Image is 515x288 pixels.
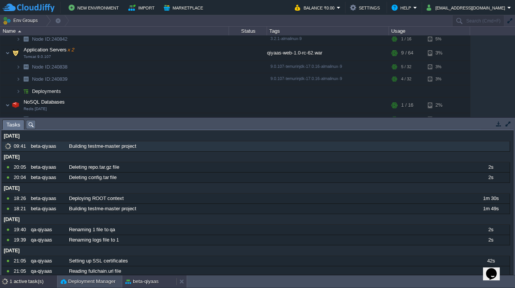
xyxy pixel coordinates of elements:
span: 240838 [31,64,69,70]
span: Renaming 1 file to qa [69,226,115,233]
a: Deployments [31,88,62,94]
div: [DATE] [2,183,510,193]
div: beta-qiyaas [29,162,66,172]
img: AMDAwAAAACH5BAEAAAAALAAAAAABAAEAAAICRAEAOw== [21,113,31,125]
span: Deleting config.tar file [69,174,117,181]
div: 21:05 [14,256,28,266]
button: Marketplace [164,3,205,12]
div: Name [1,27,229,35]
div: qa-qiyaas [29,266,66,276]
button: Import [128,3,157,12]
div: Status [229,27,267,35]
div: 09:41 [14,141,28,151]
div: 9 / 64 [401,45,413,61]
div: qa-qiyaas [29,225,66,235]
div: 5% [428,33,453,45]
span: Deploying ROOT context [69,195,124,202]
div: qa-qiyaas [29,235,66,245]
div: 1 active task(s) [10,275,57,288]
span: Application Servers [23,46,75,53]
span: 240837 [31,116,69,122]
div: 20:04 [14,173,28,182]
img: AMDAwAAAACH5BAEAAAAALAAAAAABAAEAAAICRAEAOw== [21,85,31,97]
div: 1m 49s [472,204,509,214]
button: [EMAIL_ADDRESS][DOMAIN_NAME] [427,3,507,12]
div: 5 / 32 [401,61,411,73]
div: Tags [267,27,389,35]
span: 240842 [31,36,69,42]
span: NoSQL Databases [23,99,66,105]
div: 1m 30s [472,194,509,203]
span: Building testme-master project [69,143,136,150]
span: 9.0.107-temurinjdk-17.0.16-almalinux-9 [270,64,342,69]
button: beta-qiyaas [125,278,158,285]
div: 2s [472,173,509,182]
div: qa-qiyaas [29,256,66,266]
div: 2% [428,98,453,113]
span: 3.2.1-almalinux-9 [270,36,302,41]
a: Node ID:240838 [31,64,69,70]
span: Node ID: [32,64,51,70]
span: 9.0.107-temurinjdk-17.0.16-almalinux-9 [270,76,342,81]
span: Building testme-master project [69,205,136,212]
span: Node ID: [32,76,51,82]
img: AMDAwAAAACH5BAEAAAAALAAAAAABAAEAAAICRAEAOw== [16,113,21,125]
div: 3% [428,73,453,85]
div: 2s [472,235,509,245]
div: 4 / 32 [401,73,411,85]
img: AMDAwAAAACH5BAEAAAAALAAAAAABAAEAAAICRAEAOw== [5,98,10,113]
div: 1 / 16 [401,98,413,113]
div: beta-qiyaas [29,141,66,151]
a: Node ID:240842 [31,36,69,42]
img: AMDAwAAAACH5BAEAAAAALAAAAAABAAEAAAICRAEAOw== [21,33,31,45]
div: [DATE] [2,152,510,162]
div: qiyaas-web-1.0-rc-62.war [267,45,389,61]
span: Reading fullchain.url file [69,268,121,275]
div: beta-qiyaas [29,204,66,214]
img: CloudJiffy [3,3,54,13]
span: Setting up SSL certificates [69,258,128,264]
div: 3% [428,61,453,73]
span: Node ID: [32,36,51,42]
div: beta-qiyaas [29,173,66,182]
img: AMDAwAAAACH5BAEAAAAALAAAAAABAAEAAAICRAEAOw== [16,73,21,85]
img: AMDAwAAAACH5BAEAAAAALAAAAAABAAEAAAICRAEAOw== [10,98,21,113]
button: New Environment [69,3,121,12]
div: 19:39 [14,235,28,245]
div: beta-qiyaas [29,194,66,203]
div: 1 / 16 [401,113,411,125]
div: 21:05 [14,266,28,276]
div: 2s [472,162,509,172]
span: Node ID: [32,116,51,122]
img: AMDAwAAAACH5BAEAAAAALAAAAAABAAEAAAICRAEAOw== [16,61,21,73]
span: Tomcat 9.0.107 [24,54,51,59]
button: Settings [350,3,382,12]
a: Node ID:240837 [31,116,69,122]
div: [DATE] [2,214,510,224]
a: NoSQL DatabasesRedis [DATE] [23,99,66,105]
span: Deleting repo.tar.gz file [69,164,119,171]
span: Renaming logs file to 1 [69,237,119,243]
img: AMDAwAAAACH5BAEAAAAALAAAAAABAAEAAAICRAEAOw== [16,33,21,45]
div: [DATE] [2,131,510,141]
iframe: chat widget [483,258,507,280]
img: AMDAwAAAACH5BAEAAAAALAAAAAABAAEAAAICRAEAOw== [16,85,21,97]
a: Node ID:240839 [31,76,69,82]
a: Application Serversx 2Tomcat 9.0.107 [23,47,75,53]
div: 20:05 [14,162,28,172]
div: 2% [428,113,453,125]
button: Balance ₹0.00 [295,3,337,12]
span: Redis [DATE] [24,107,47,111]
img: AMDAwAAAACH5BAEAAAAALAAAAAABAAEAAAICRAEAOw== [10,45,21,61]
button: Help [392,3,413,12]
div: 6s [472,266,509,276]
span: 240839 [31,76,69,82]
span: [DATE] [270,116,283,121]
div: [DATE] [2,246,510,256]
div: 18:26 [14,194,28,203]
div: 3% [428,45,453,61]
div: 1 / 16 [401,33,411,45]
span: x 2 [67,47,74,53]
img: AMDAwAAAACH5BAEAAAAALAAAAAABAAEAAAICRAEAOw== [18,30,21,32]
